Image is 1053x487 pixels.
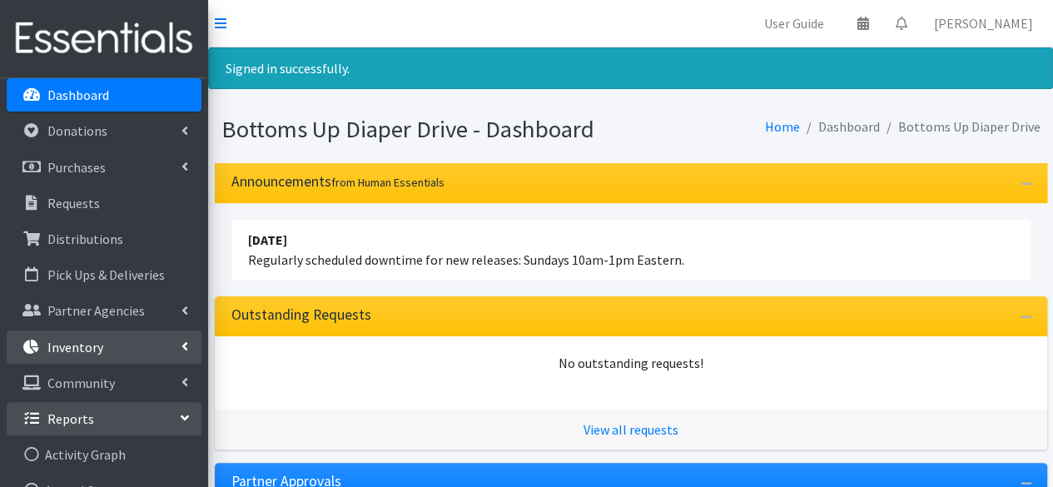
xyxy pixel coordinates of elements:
p: Donations [47,122,107,139]
a: Reports [7,402,201,435]
a: Community [7,366,201,400]
a: Home [765,118,800,135]
a: Activity Graph [7,438,201,471]
a: Inventory [7,330,201,364]
a: Donations [7,114,201,147]
li: Bottoms Up Diaper Drive [880,115,1041,139]
strong: [DATE] [248,231,287,248]
div: No outstanding requests! [231,353,1031,373]
small: from Human Essentials [331,175,445,190]
p: Requests [47,195,100,211]
a: Purchases [7,151,201,184]
h3: Announcements [231,173,445,191]
p: Purchases [47,159,106,176]
a: View all requests [584,421,678,438]
li: Dashboard [800,115,880,139]
h1: Bottoms Up Diaper Drive - Dashboard [221,115,625,144]
div: Signed in successfully. [208,47,1053,89]
a: User Guide [751,7,837,40]
p: Community [47,375,115,391]
p: Reports [47,410,94,427]
p: Partner Agencies [47,302,145,319]
a: Pick Ups & Deliveries [7,258,201,291]
p: Distributions [47,231,123,247]
img: HumanEssentials [7,11,201,67]
a: Requests [7,186,201,220]
a: Distributions [7,222,201,256]
a: Partner Agencies [7,294,201,327]
h3: Outstanding Requests [231,306,371,324]
p: Dashboard [47,87,109,103]
p: Inventory [47,339,103,355]
a: [PERSON_NAME] [921,7,1046,40]
a: Dashboard [7,78,201,112]
p: Pick Ups & Deliveries [47,266,165,283]
li: Regularly scheduled downtime for new releases: Sundays 10am-1pm Eastern. [231,220,1031,280]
